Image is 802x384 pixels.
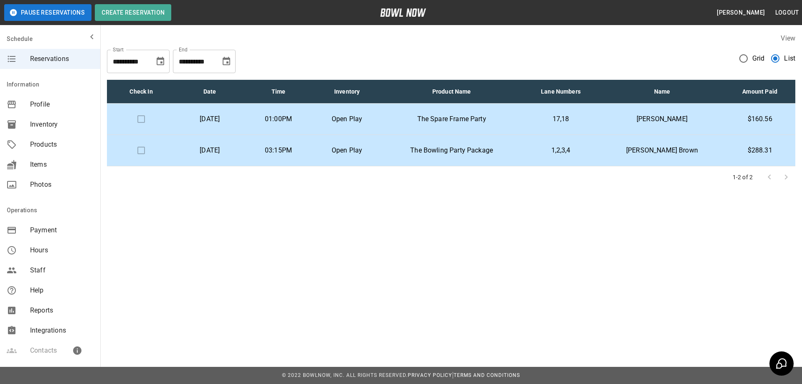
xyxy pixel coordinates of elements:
span: Inventory [30,120,94,130]
button: Pause Reservations [4,4,91,21]
p: Open Play [320,114,375,124]
span: © 2022 BowlNow, Inc. All Rights Reserved. [282,372,408,378]
a: Terms and Conditions [454,372,520,378]
span: Reports [30,305,94,315]
span: Hours [30,245,94,255]
th: Amount Paid [724,80,795,104]
p: 01:00PM [251,114,306,124]
th: Time [244,80,312,104]
p: $288.31 [731,145,789,155]
p: Open Play [320,145,375,155]
th: Lane Numbers [522,80,600,104]
p: 1-2 of 2 [733,173,753,181]
th: Check In [107,80,175,104]
span: Profile [30,99,94,109]
button: Logout [772,5,802,20]
span: Staff [30,265,94,275]
span: Help [30,285,94,295]
th: Name [600,80,725,104]
p: 1,2,3,4 [529,145,593,155]
th: Product Name [381,80,522,104]
p: [DATE] [182,114,237,124]
span: Integrations [30,326,94,336]
span: List [784,53,795,64]
button: Choose date, selected date is Sep 30, 2025 [218,53,235,70]
button: Choose date, selected date is Aug 30, 2025 [152,53,169,70]
label: View [781,34,795,42]
span: Grid [752,53,765,64]
p: $160.56 [731,114,789,124]
p: 17,18 [529,114,593,124]
img: logo [380,8,426,17]
button: Create Reservation [95,4,171,21]
p: [PERSON_NAME] [607,114,718,124]
span: Items [30,160,94,170]
span: Reservations [30,54,94,64]
span: Photos [30,180,94,190]
p: [PERSON_NAME] Brown [607,145,718,155]
button: [PERSON_NAME] [713,5,768,20]
a: Privacy Policy [408,372,452,378]
p: [DATE] [182,145,237,155]
th: Inventory [313,80,381,104]
p: 03:15PM [251,145,306,155]
span: Products [30,140,94,150]
th: Date [175,80,244,104]
span: Payment [30,225,94,235]
p: The Bowling Party Package [388,145,515,155]
p: The Spare Frame Party [388,114,515,124]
